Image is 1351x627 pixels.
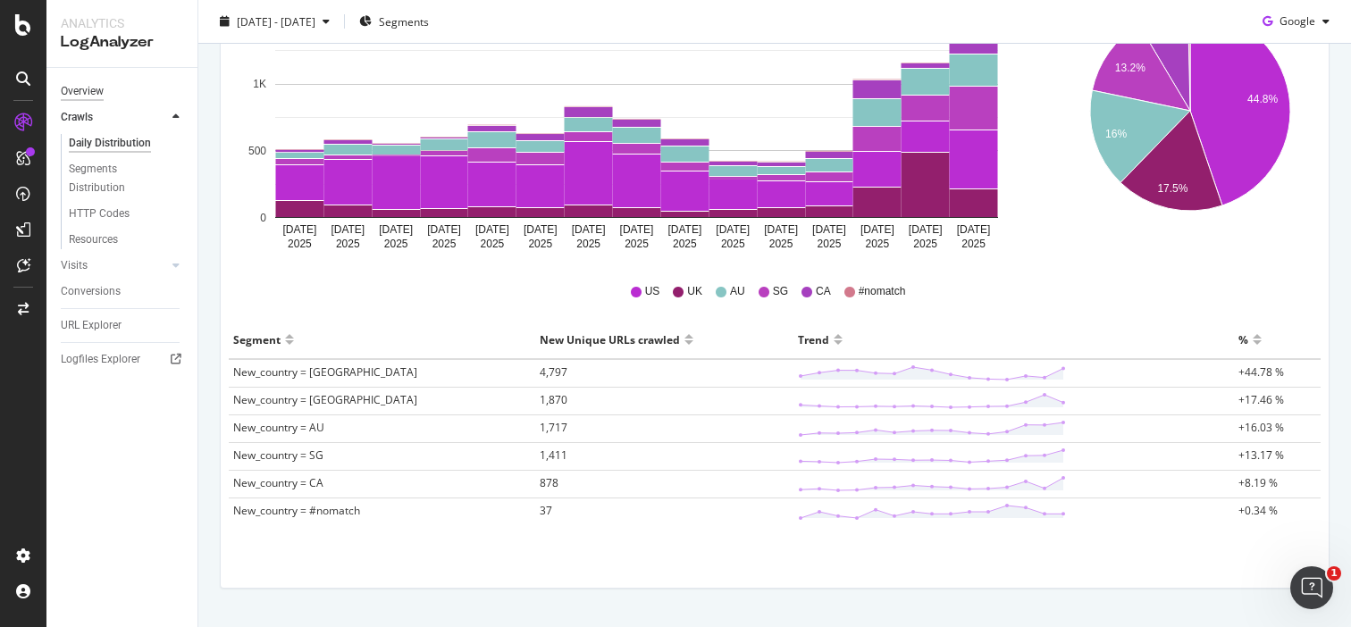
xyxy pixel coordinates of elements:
[233,364,417,380] span: New_country = [GEOGRAPHIC_DATA]
[1327,566,1341,581] span: 1
[61,256,88,275] div: Visits
[1280,13,1315,29] span: Google
[961,238,986,250] text: 2025
[61,32,183,53] div: LogAnalyzer
[798,325,829,354] div: Trend
[730,284,745,299] span: AU
[475,223,509,236] text: [DATE]
[61,282,185,301] a: Conversions
[913,238,937,250] text: 2025
[860,223,894,236] text: [DATE]
[721,238,745,250] text: 2025
[233,420,324,435] span: New_country = AU
[61,14,183,32] div: Analytics
[61,316,122,335] div: URL Explorer
[248,145,266,157] text: 500
[572,223,606,236] text: [DATE]
[61,82,104,101] div: Overview
[1238,503,1278,518] span: +0.34 %
[69,160,185,197] a: Segments Distribution
[233,325,281,354] div: Segment
[61,316,185,335] a: URL Explorer
[540,503,552,518] span: 37
[576,238,600,250] text: 2025
[237,13,315,29] span: [DATE] - [DATE]
[260,212,266,224] text: 0
[1157,183,1187,196] text: 17.5%
[540,420,567,435] span: 1,717
[61,350,140,369] div: Logfiles Explorer
[1255,7,1337,36] button: Google
[432,238,457,250] text: 2025
[69,230,185,249] a: Resources
[253,79,266,91] text: 1K
[687,284,702,299] span: UK
[379,223,413,236] text: [DATE]
[336,238,360,250] text: 2025
[764,223,798,236] text: [DATE]
[233,447,323,463] span: New_country = SG
[1114,63,1145,75] text: 13.2%
[540,364,567,380] span: 4,797
[213,7,337,36] button: [DATE] - [DATE]
[1238,325,1248,354] div: %
[625,238,649,250] text: 2025
[865,238,889,250] text: 2025
[818,238,842,250] text: 2025
[69,205,185,223] a: HTTP Codes
[957,223,991,236] text: [DATE]
[69,160,168,197] div: Segments Distribution
[69,134,151,153] div: Daily Distribution
[645,284,660,299] span: US
[288,238,312,250] text: 2025
[69,205,130,223] div: HTTP Codes
[540,447,567,463] span: 1,411
[283,223,317,236] text: [DATE]
[69,230,118,249] div: Resources
[481,238,505,250] text: 2025
[859,284,906,299] span: #nomatch
[909,223,943,236] text: [DATE]
[1238,447,1284,463] span: +13.17 %
[667,223,701,236] text: [DATE]
[379,13,429,29] span: Segments
[524,223,558,236] text: [DATE]
[1290,566,1333,609] iframe: Intercom live chat
[673,238,697,250] text: 2025
[61,350,185,369] a: Logfiles Explorer
[540,325,680,354] div: New Unique URLs crawled
[1238,364,1284,380] span: +44.78 %
[61,282,121,301] div: Conversions
[812,223,846,236] text: [DATE]
[540,392,567,407] span: 1,870
[716,223,750,236] text: [DATE]
[769,238,793,250] text: 2025
[540,475,558,490] span: 878
[61,82,185,101] a: Overview
[620,223,654,236] text: [DATE]
[233,392,417,407] span: New_country = [GEOGRAPHIC_DATA]
[1238,392,1284,407] span: +17.46 %
[1247,93,1278,105] text: 44.8%
[331,223,365,236] text: [DATE]
[61,108,93,127] div: Crawls
[1105,128,1127,140] text: 16%
[384,238,408,250] text: 2025
[233,503,360,518] span: New_country = #nomatch
[61,108,167,127] a: Crawls
[233,475,323,490] span: New_country = CA
[427,223,461,236] text: [DATE]
[1238,475,1278,490] span: +8.19 %
[69,134,185,153] a: Daily Distribution
[528,238,552,250] text: 2025
[816,284,831,299] span: CA
[773,284,788,299] span: SG
[1238,420,1284,435] span: +16.03 %
[61,256,167,275] a: Visits
[352,7,436,36] button: Segments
